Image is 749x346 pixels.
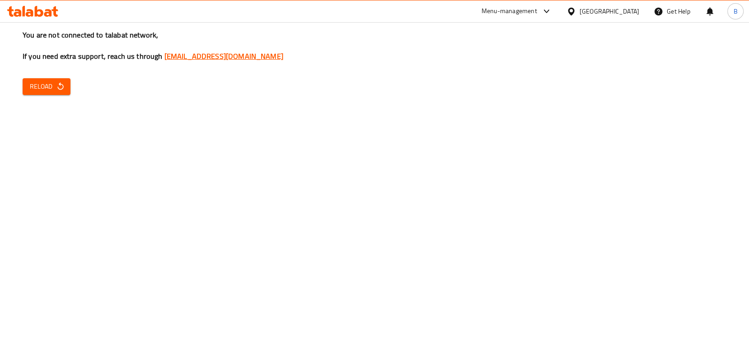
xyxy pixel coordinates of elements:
h3: You are not connected to talabat network, If you need extra support, reach us through [23,30,726,62]
span: B [733,6,737,16]
div: Menu-management [482,6,537,17]
button: Reload [23,78,70,95]
span: Reload [30,81,63,92]
div: [GEOGRAPHIC_DATA] [580,6,639,16]
a: [EMAIL_ADDRESS][DOMAIN_NAME] [164,49,283,63]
